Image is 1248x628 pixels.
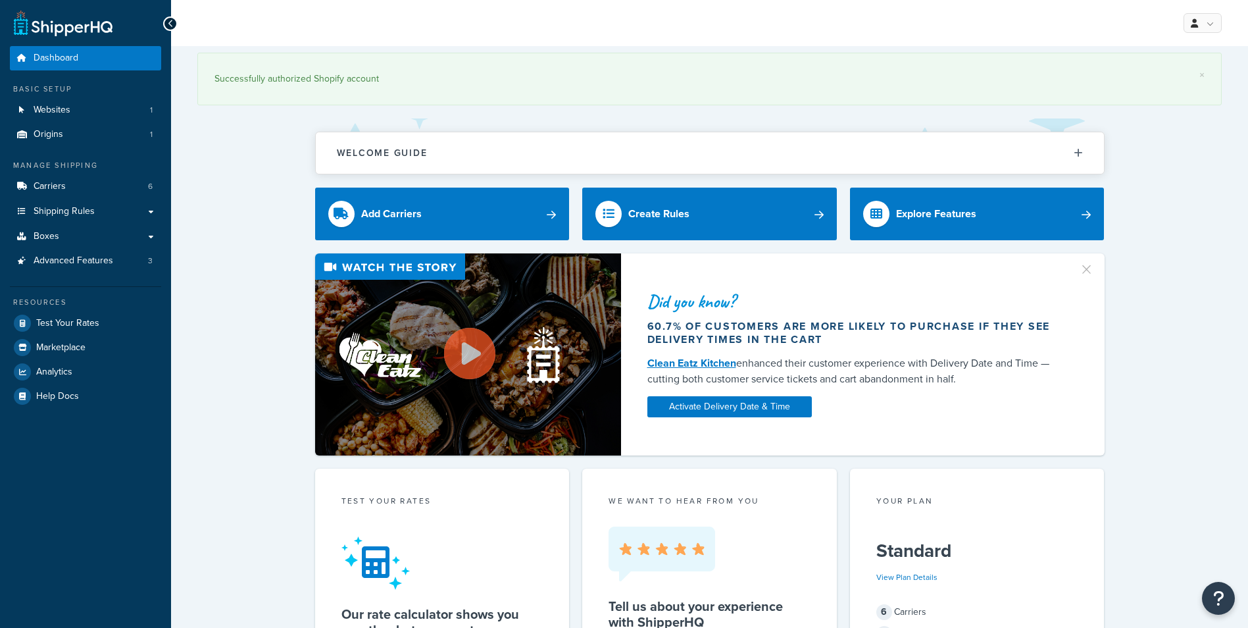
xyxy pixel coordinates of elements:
div: Basic Setup [10,84,161,95]
div: Create Rules [628,205,689,223]
h5: Standard [876,540,1078,562]
span: Websites [34,105,70,116]
span: Help Docs [36,391,79,402]
li: Websites [10,98,161,122]
div: Add Carriers [361,205,422,223]
span: Carriers [34,181,66,192]
span: Shipping Rules [34,206,95,217]
img: Video thumbnail [315,253,621,456]
a: Advanced Features3 [10,249,161,273]
span: Advanced Features [34,255,113,267]
div: 60.7% of customers are more likely to purchase if they see delivery times in the cart [647,320,1063,346]
h2: Welcome Guide [337,148,428,158]
span: 6 [876,604,892,620]
span: Boxes [34,231,59,242]
a: Dashboard [10,46,161,70]
div: Did you know? [647,292,1063,311]
a: Carriers6 [10,174,161,199]
p: we want to hear from you [609,495,811,507]
a: Websites1 [10,98,161,122]
button: Open Resource Center [1202,582,1235,615]
div: Test your rates [341,495,543,510]
a: Shipping Rules [10,199,161,224]
li: Carriers [10,174,161,199]
a: Create Rules [582,188,837,240]
span: 3 [148,255,153,267]
a: Activate Delivery Date & Time [647,396,812,417]
div: Carriers [876,603,1078,621]
span: 1 [150,105,153,116]
a: Analytics [10,360,161,384]
a: Test Your Rates [10,311,161,335]
a: × [1199,70,1205,80]
a: Add Carriers [315,188,570,240]
li: Origins [10,122,161,147]
a: Help Docs [10,384,161,408]
a: Marketplace [10,336,161,359]
a: Boxes [10,224,161,249]
span: Dashboard [34,53,78,64]
span: Analytics [36,367,72,378]
button: Welcome Guide [316,132,1104,174]
span: Origins [34,129,63,140]
span: 1 [150,129,153,140]
span: Test Your Rates [36,318,99,329]
div: enhanced their customer experience with Delivery Date and Time — cutting both customer service ti... [647,355,1063,387]
a: Clean Eatz Kitchen [647,355,736,371]
div: Manage Shipping [10,160,161,171]
div: Explore Features [896,205,976,223]
span: 6 [148,181,153,192]
div: Resources [10,297,161,308]
div: Your Plan [876,495,1078,510]
div: Successfully authorized Shopify account [214,70,1205,88]
a: Explore Features [850,188,1105,240]
span: Marketplace [36,342,86,353]
a: Origins1 [10,122,161,147]
li: Advanced Features [10,249,161,273]
a: View Plan Details [876,571,937,583]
